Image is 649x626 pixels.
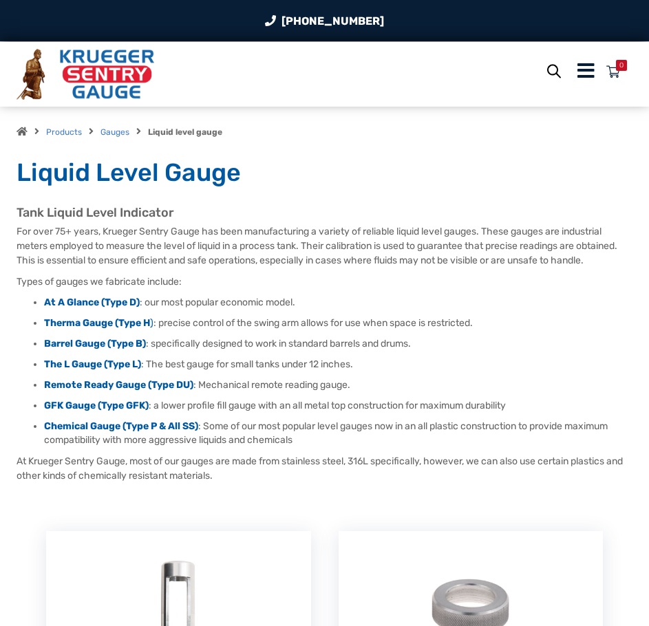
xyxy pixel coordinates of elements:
[44,317,153,329] a: Therma Gauge (Type H)
[17,454,632,483] p: At Krueger Sentry Gauge, most of our gauges are made from stainless steel, 316L specifically, how...
[44,378,632,392] li: : Mechanical remote reading gauge.
[547,59,561,83] a: Open search bar
[44,316,632,330] li: : precise control of the swing arm allows for use when space is restricted.
[44,399,632,413] li: : a lower profile fill gauge with an all metal top construction for maximum durability
[44,337,632,351] li: : specifically designed to work in standard barrels and drums.
[17,205,632,221] h2: Tank Liquid Level Indicator
[44,400,149,411] a: GFK Gauge (Type GFK)
[44,358,632,371] li: : The best gauge for small tanks under 12 inches.
[577,67,595,80] a: Menu Icon
[44,338,146,349] a: Barrel Gauge (Type B)
[44,420,198,432] a: Chemical Gauge (Type P & All SS)
[17,274,632,289] p: Types of gauges we fabricate include:
[44,358,141,370] a: The L Gauge (Type L)
[44,420,632,447] li: : Some of our most popular level gauges now in an all plastic construction to provide maximum com...
[17,224,632,268] p: For over 75+ years, Krueger Sentry Gauge has been manufacturing a variety of reliable liquid leve...
[148,127,222,137] strong: Liquid level gauge
[619,60,624,71] div: 0
[44,379,193,391] a: Remote Ready Gauge (Type DU)
[44,296,140,308] a: At A Glance (Type D)
[17,49,154,100] img: Krueger Sentry Gauge
[100,127,129,137] a: Gauges
[265,12,384,30] a: Phone Number
[17,157,632,188] h1: Liquid Level Gauge
[44,296,632,310] li: : our most popular economic model.
[46,127,82,137] a: Products
[44,317,150,329] strong: Therma Gauge (Type H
